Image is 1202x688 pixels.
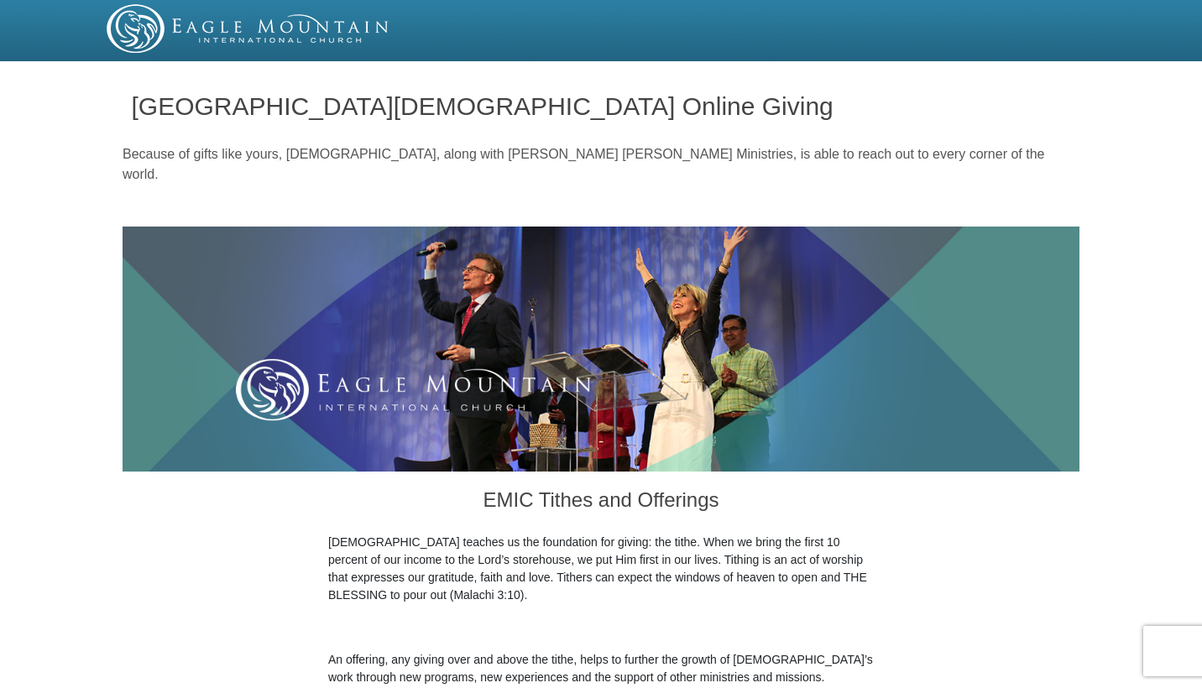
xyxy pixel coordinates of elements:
p: An offering, any giving over and above the tithe, helps to further the growth of [DEMOGRAPHIC_DAT... [328,651,874,686]
p: [DEMOGRAPHIC_DATA] teaches us the foundation for giving: the tithe. When we bring the first 10 pe... [328,534,874,604]
h1: [GEOGRAPHIC_DATA][DEMOGRAPHIC_DATA] Online Giving [132,92,1071,120]
img: EMIC [107,4,390,53]
h3: EMIC Tithes and Offerings [328,472,874,534]
p: Because of gifts like yours, [DEMOGRAPHIC_DATA], along with [PERSON_NAME] [PERSON_NAME] Ministrie... [123,144,1079,185]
